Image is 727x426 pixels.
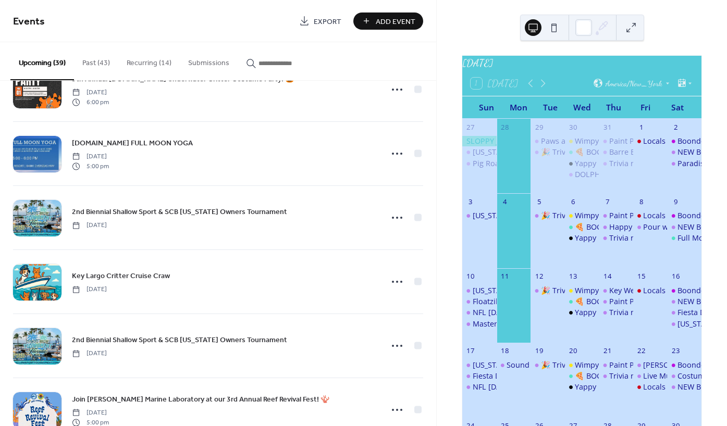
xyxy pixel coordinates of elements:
[602,346,612,356] div: 21
[569,122,578,132] div: 30
[473,319,645,329] div: Master Debaters: Battle For [GEOGRAPHIC_DATA]
[72,285,107,294] span: [DATE]
[569,346,578,356] div: 20
[471,96,502,119] div: Sun
[534,272,544,281] div: 12
[473,371,541,381] div: Fiesta De Langosta.
[671,346,681,356] div: 23
[473,158,506,169] div: Pig Roast
[599,158,633,169] div: Trivia night at Hog Heaven
[531,147,565,157] div: 🎉 Trivia Night Alert! 🎉
[643,222,716,232] div: Pour with a Purpose
[473,382,603,392] div: NFL [DATE] Happy Hour at The Catch
[667,382,701,392] div: NEW BOGO Sundays at Crooked Palm Cabana!
[72,270,170,282] a: Key Largo Critter Cruise Craw
[599,136,633,146] div: Paint Party at Hog Heaven
[541,136,713,146] div: Paws and Petals a BloomingBenefit For The Pups
[462,307,497,318] div: NFL Sunday Happy Hour at The Catch
[633,360,668,370] div: Michele Davis @ Brutus Land and Sea
[462,210,497,221] div: Florida Keys Farmers Market
[609,285,718,296] div: Key West 2nd Annual Rum Fest
[72,271,170,282] span: Key Largo Critter Cruise Craw
[599,296,633,307] div: Paint Party at Hog Heaven
[72,97,109,107] span: 6:00 pm
[72,88,109,97] span: [DATE]
[473,360,588,370] div: [US_STATE] Keys Farmers Market
[72,408,109,418] span: [DATE]
[599,371,633,381] div: Trivia night at Hog Heaven
[598,96,630,119] div: Thu
[671,122,681,132] div: 2
[637,197,646,207] div: 8
[609,147,693,157] div: Barre Brawl On The Bay
[565,136,599,146] div: Wimpy Wednesday at M.E.A.T. Eatery & Taproom.
[565,158,599,169] div: Yappy Hour! 🐾🍹 at Jimmy Johnson's Big Chill
[637,122,646,132] div: 1
[72,206,287,218] a: 2nd Biennial Shallow Sport & SCB [US_STATE] Owners Tournament
[462,319,497,329] div: Master Debaters: Battle For Key West
[633,136,668,146] div: Locals Night at Jimmy Johnson’s Big Chill
[609,222,699,232] div: Happy Hour Summer Fun
[667,360,701,370] div: Boondocks Air Market
[72,393,329,405] a: Join [PERSON_NAME] Marine Laboratory at our 3rd Annual Reef Revival Fest! 🪸
[667,319,701,329] div: Florida Keys Children's Shelter 40th Anniversary Fundraiser Celebration
[500,272,510,281] div: 11
[314,16,341,27] span: Export
[466,272,475,281] div: 10
[565,222,599,232] div: 🍕 BOGO Pizza Wednesdays at Crooked Palm Cabana🍕
[502,96,534,119] div: Mon
[565,233,599,243] div: Yappy Hour! 🐾🍹 at Jimmy Johnson's Big Chill
[667,222,701,232] div: NEW BOGO Sundays at Crooked Palm Cabana!
[667,233,701,243] div: Full Moon Fundraiser Party for the Good Health Clinic! 🌊🎶
[13,11,45,32] span: Events
[534,122,544,132] div: 29
[667,371,701,381] div: Costume Swap & Sale @ The Greeen House "Mothership"
[462,285,497,296] div: Florida Keys Farmers Market
[531,136,565,146] div: Paws and Petals a BloomingBenefit For The Pups
[599,360,633,370] div: Paint Party at Hog Heaven
[606,80,662,87] span: America/New_York
[72,349,107,358] span: [DATE]
[462,360,497,370] div: Florida Keys Farmers Market
[667,136,701,146] div: Boondocks Air Market
[565,169,599,180] div: DOLPHIN SUNSET CELEBRATION
[541,147,625,157] div: 🎉 Trivia Night Alert! 🎉
[565,285,599,296] div: Wimpy Wednesday at M.E.A.T. Eatery & Taproom.
[462,371,497,381] div: Fiesta De Langosta.
[531,360,565,370] div: 🎉 Trivia Night Alert! 🎉
[565,307,599,318] div: Yappy Hour! 🐾🍹 at Jimmy Johnson's Big Chill
[473,210,588,221] div: [US_STATE] Keys Farmers Market
[575,169,689,180] div: DOLPHIN SUNSET CELEBRATION
[569,197,578,207] div: 6
[72,335,287,346] span: 2nd Biennial Shallow Sport & SCB [US_STATE] Owners Tournament
[10,42,74,80] button: Upcoming (39)
[473,307,603,318] div: NFL [DATE] Happy Hour at The Catch
[565,147,599,157] div: 🍕 BOGO Pizza Wednesdays at Crooked Palm Cabana🍕
[671,272,681,281] div: 16
[72,221,107,230] span: [DATE]
[541,210,625,221] div: 🎉 Trivia Night Alert! 🎉
[72,152,109,161] span: [DATE]
[531,210,565,221] div: 🎉 Trivia Night Alert! 🎉
[661,96,693,119] div: Sat
[602,272,612,281] div: 14
[534,346,544,356] div: 19
[462,56,701,71] div: [DATE]
[565,382,599,392] div: Yappy Hour! 🐾🍹 at Jimmy Johnson's Big Chill
[565,296,599,307] div: 🍕 BOGO Pizza Wednesdays at Crooked Palm Cabana🍕
[72,334,287,346] a: 2nd Biennial Shallow Sport & SCB [US_STATE] Owners Tournament
[534,197,544,207] div: 5
[633,371,668,381] div: Live Music at Crooked Palm Cabana – Jake on the Lake
[466,122,475,132] div: 27
[462,136,497,146] div: SLOPPY JOE’S 44TH ANNUAL HEMINGWAY LOOK-ALIKE CONTES
[291,12,349,30] a: Export
[565,371,599,381] div: 🍕 BOGO Pizza Wednesdays at Crooked Palm Cabana🍕
[565,360,599,370] div: Wimpy Wednesday at M.E.A.T. Eatery & Taproom.
[72,137,193,149] a: [DOMAIN_NAME] FULL MOON YOGA
[462,296,497,307] div: Floatzilla 2025
[72,138,193,149] span: [DOMAIN_NAME] FULL MOON YOGA
[72,161,109,171] span: 5:00 pm
[637,346,646,356] div: 22
[667,158,701,169] div: Paradise Sip and Paint with Kelly 🌴 to Benefit Women With Paws
[74,42,118,79] button: Past (43)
